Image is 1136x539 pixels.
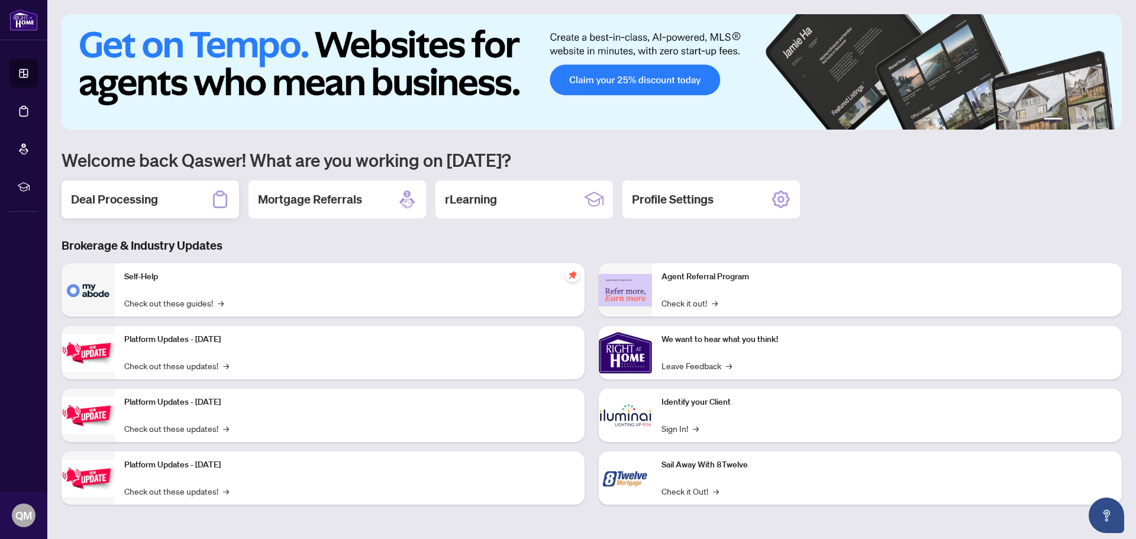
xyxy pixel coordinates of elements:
[661,296,718,309] a: Check it out!→
[124,296,224,309] a: Check out these guides!→
[661,359,732,372] a: Leave Feedback→
[661,422,699,435] a: Sign In!→
[661,459,1112,472] p: Sail Away With 8Twelve
[124,459,575,472] p: Platform Updates - [DATE]
[661,270,1112,283] p: Agent Referral Program
[62,263,115,317] img: Self-Help
[62,460,115,497] img: Platform Updates - June 23, 2025
[124,485,229,498] a: Check out these updates!→
[1096,118,1100,122] button: 5
[124,270,575,283] p: Self-Help
[258,191,362,208] h2: Mortgage Referrals
[218,296,224,309] span: →
[632,191,714,208] h2: Profile Settings
[693,422,699,435] span: →
[599,326,652,379] img: We want to hear what you think!
[1067,118,1072,122] button: 2
[62,149,1122,171] h1: Welcome back Qaswer! What are you working on [DATE]?
[712,296,718,309] span: →
[1089,498,1124,533] button: Open asap
[661,396,1112,409] p: Identify your Client
[124,422,229,435] a: Check out these updates!→
[71,191,158,208] h2: Deal Processing
[124,359,229,372] a: Check out these updates!→
[1086,118,1091,122] button: 4
[566,268,580,282] span: pushpin
[713,485,719,498] span: →
[124,396,575,409] p: Platform Updates - [DATE]
[599,274,652,306] img: Agent Referral Program
[223,485,229,498] span: →
[9,9,38,31] img: logo
[62,14,1122,130] img: Slide 0
[661,333,1112,346] p: We want to hear what you think!
[62,237,1122,254] h3: Brokerage & Industry Updates
[599,451,652,505] img: Sail Away With 8Twelve
[599,389,652,442] img: Identify your Client
[223,422,229,435] span: →
[661,485,719,498] a: Check it Out!→
[62,334,115,372] img: Platform Updates - July 21, 2025
[15,507,32,524] span: QM
[124,333,575,346] p: Platform Updates - [DATE]
[62,397,115,434] img: Platform Updates - July 8, 2025
[445,191,497,208] h2: rLearning
[1105,118,1110,122] button: 6
[1044,118,1063,122] button: 1
[726,359,732,372] span: →
[223,359,229,372] span: →
[1077,118,1082,122] button: 3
